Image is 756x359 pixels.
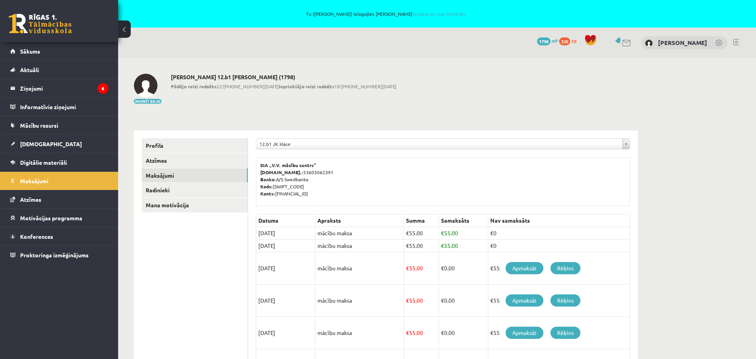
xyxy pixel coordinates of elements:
a: Maksājumi [10,172,108,190]
span: Sākums [20,48,40,55]
td: mācību maksa [315,317,404,349]
a: 1798 mP [537,37,558,44]
td: €55 [488,285,630,317]
a: [PERSON_NAME] [658,39,707,47]
span: € [406,297,409,304]
span: Mācību resursi [20,122,58,129]
span: € [406,329,409,336]
td: [DATE] [256,240,315,252]
span: Motivācijas programma [20,214,82,221]
a: Sākums [10,42,108,60]
legend: Ziņojumi [20,79,108,97]
span: Konferences [20,233,53,240]
img: Rasa Daņiļeviča [134,74,157,97]
a: Informatīvie ziņojumi [10,98,108,116]
a: Mana motivācija [142,198,248,212]
a: 330 xp [559,37,580,44]
a: Apmaksāt [506,327,543,339]
th: Samaksāts [439,214,488,227]
legend: Informatīvie ziņojumi [20,98,108,116]
i: 6 [98,83,108,94]
td: 0.00 [439,252,488,285]
a: Atpakaļ uz savu lietotāju [412,11,465,17]
td: [DATE] [256,252,315,285]
b: [DOMAIN_NAME].: [260,169,303,175]
a: Konferences [10,227,108,246]
td: 55.00 [404,252,439,285]
img: Rasa Daņiļeviča [645,39,653,47]
td: €55 [488,317,630,349]
a: Rēķins [550,294,580,307]
td: 55.00 [404,285,439,317]
b: Banka: [260,176,276,182]
span: 1798 [537,37,550,45]
th: Apraksts [315,214,404,227]
span: € [406,229,409,236]
span: € [441,229,444,236]
a: Apmaksāt [506,294,543,307]
span: 12.b1 JK klase [259,139,619,149]
span: 22:[PHONE_NUMBER][DATE] 18:[PHONE_NUMBER][DATE] [171,83,397,90]
a: Atzīmes [10,190,108,208]
a: Radinieki [142,183,248,197]
span: Proktoringa izmēģinājums [20,251,89,259]
span: [DEMOGRAPHIC_DATA] [20,140,82,147]
a: Mācību resursi [10,116,108,134]
span: € [441,264,444,272]
td: €0 [488,240,630,252]
th: Nav samaksāts [488,214,630,227]
td: mācību maksa [315,227,404,240]
td: 55.00 [404,317,439,349]
span: € [441,329,444,336]
td: €0 [488,227,630,240]
a: Proktoringa izmēģinājums [10,246,108,264]
a: 12.b1 JK klase [256,139,630,149]
a: Rīgas 1. Tālmācības vidusskola [9,14,72,33]
b: SIA „V.V. mācību centrs” [260,162,317,168]
th: Datums [256,214,315,227]
td: 55.00 [404,240,439,252]
td: mācību maksa [315,252,404,285]
span: € [406,264,409,272]
td: 0.00 [439,285,488,317]
td: 55.00 [439,227,488,240]
td: [DATE] [256,317,315,349]
p: 53603062391 A/S Swedbanka [SWIFT_CODE] [FINANCIAL_ID] [260,162,626,197]
td: [DATE] [256,285,315,317]
a: Profils [142,138,248,153]
legend: Maksājumi [20,172,108,190]
a: Ziņojumi6 [10,79,108,97]
a: [DEMOGRAPHIC_DATA] [10,135,108,153]
span: mP [552,37,558,44]
span: Digitālie materiāli [20,159,67,166]
span: xp [571,37,576,44]
a: Apmaksāt [506,262,543,274]
span: € [441,242,444,249]
td: €55 [488,252,630,285]
h2: [PERSON_NAME] 12.b1 [PERSON_NAME] (1798) [171,74,397,80]
td: 55.00 [439,240,488,252]
td: [DATE] [256,227,315,240]
td: 0.00 [439,317,488,349]
td: mācību maksa [315,285,404,317]
a: Digitālie materiāli [10,153,108,171]
button: Mainīt bildi [134,99,161,104]
td: mācību maksa [315,240,404,252]
b: Kods: [260,183,273,190]
a: Rēķins [550,327,580,339]
a: Atzīmes [142,153,248,168]
span: Atzīmes [20,196,41,203]
a: Rēķins [550,262,580,274]
span: Tu ([PERSON_NAME]) ielogojies [PERSON_NAME] [91,11,680,16]
span: € [441,297,444,304]
span: 330 [559,37,570,45]
td: 55.00 [404,227,439,240]
b: Pēdējo reizi redzēts [171,83,217,89]
b: Konts: [260,190,275,197]
span: Aktuāli [20,66,39,73]
th: Summa [404,214,439,227]
a: Maksājumi [142,168,248,183]
a: Aktuāli [10,61,108,79]
b: Iepriekšējo reizi redzēts [279,83,334,89]
a: Motivācijas programma [10,209,108,227]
